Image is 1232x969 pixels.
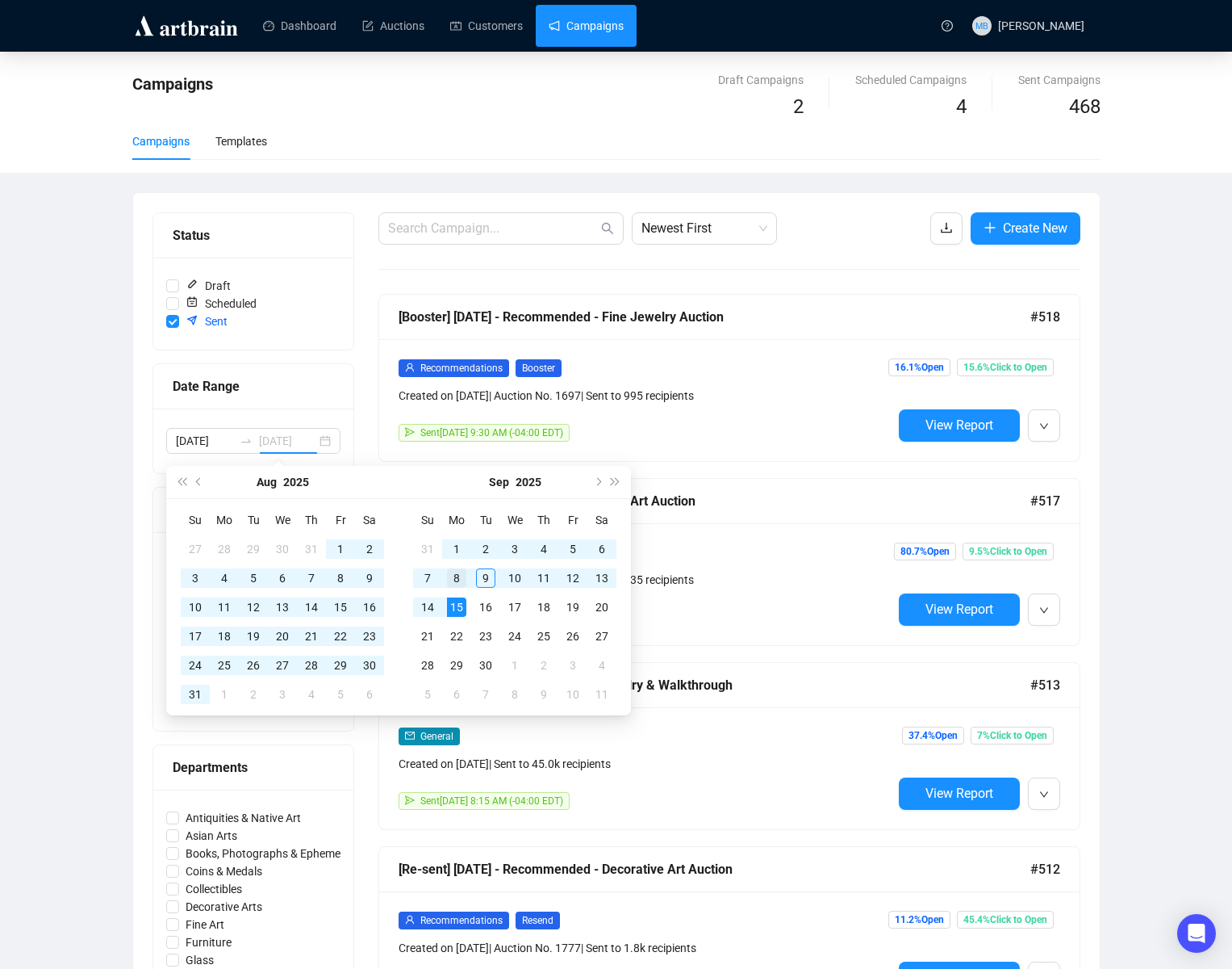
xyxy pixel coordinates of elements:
[244,656,263,675] div: 26
[215,685,234,704] div: 1
[273,568,292,588] div: 6
[355,593,384,622] td: 2025-08-16
[297,593,326,622] td: 2025-08-14
[186,656,205,675] div: 24
[476,685,495,704] div: 7
[489,466,509,498] button: Choose a month
[500,564,529,593] td: 2025-09-10
[326,564,355,593] td: 2025-08-08
[447,627,466,646] div: 22
[940,221,953,234] span: download
[268,593,297,622] td: 2025-08-13
[210,680,239,709] td: 2025-09-01
[297,622,326,651] td: 2025-08-21
[302,685,321,704] div: 4
[549,5,624,47] a: Campaigns
[971,727,1054,745] span: 7% Click to Open
[259,432,316,450] input: End date
[413,505,442,535] th: Su
[888,911,950,929] span: 11.2% Open
[558,651,587,680] td: 2025-10-03
[888,359,950,376] span: 16.1% Open
[420,795,563,807] span: Sent [DATE] 8:15 AM (-04:00 EDT)
[244,627,263,646] div: 19
[418,598,437,617] div: 14
[210,564,239,593] td: 2025-08-04
[399,859,1030,879] div: [Re-sent] [DATE] - Recommended - Decorative Art Auction
[413,535,442,564] td: 2025-08-31
[925,786,993,801] span: View Report
[268,680,297,709] td: 2025-09-03
[268,535,297,564] td: 2025-07-30
[420,731,453,742] span: General
[442,651,471,680] td: 2025-09-29
[181,651,210,680] td: 2025-08-24
[956,95,967,118] span: 4
[1039,422,1049,431] span: down
[450,5,523,47] a: Customers
[1177,914,1216,953] div: Open Intercom Messenger
[587,564,616,593] td: 2025-09-13
[500,505,529,535] th: We
[587,651,616,680] td: 2025-10-04
[273,656,292,675] div: 27
[176,432,233,450] input: Start date
[181,593,210,622] td: 2025-08-10
[558,593,587,622] td: 2025-09-19
[500,535,529,564] td: 2025-09-03
[360,627,379,646] div: 23
[302,598,321,617] div: 14
[418,568,437,588] div: 7
[399,387,892,405] div: Created on [DATE] | Auction No. 1697 | Sent to 995 recipients
[418,685,437,704] div: 5
[476,539,495,559] div: 2
[899,594,1020,626] button: View Report
[179,845,357,862] span: Books, Photographs & Ephemera
[215,656,234,675] div: 25
[563,627,583,646] div: 26
[283,466,309,498] button: Choose a year
[186,627,205,646] div: 17
[558,564,587,593] td: 2025-09-12
[173,466,190,498] button: Last year (Control + left)
[442,535,471,564] td: 2025-09-01
[181,505,210,535] th: Su
[215,568,234,588] div: 4
[360,598,379,617] div: 16
[257,466,277,498] button: Choose a month
[326,651,355,680] td: 2025-08-29
[331,656,350,675] div: 29
[957,911,1054,929] span: 45.4% Click to Open
[326,680,355,709] td: 2025-09-05
[273,685,292,704] div: 3
[179,898,269,916] span: Decorative Arts
[587,535,616,564] td: 2025-09-06
[186,539,205,559] div: 27
[388,219,598,238] input: Search Campaign...
[405,363,415,372] span: user
[273,598,292,617] div: 13
[563,598,583,617] div: 19
[420,427,563,438] span: Sent [DATE] 9:30 AM (-04:00 EDT)
[587,505,616,535] th: Sa
[447,598,466,617] div: 15
[239,622,268,651] td: 2025-08-19
[587,593,616,622] td: 2025-09-20
[476,568,495,588] div: 9
[360,685,379,704] div: 6
[592,598,612,617] div: 20
[902,727,964,745] span: 37.4% Open
[331,598,350,617] div: 15
[1030,675,1060,695] span: #513
[534,656,553,675] div: 2
[558,622,587,651] td: 2025-09-26
[505,539,524,559] div: 3
[355,505,384,535] th: Sa
[529,680,558,709] td: 2025-10-09
[534,539,553,559] div: 4
[355,564,384,593] td: 2025-08-09
[529,535,558,564] td: 2025-09-04
[331,539,350,559] div: 1
[1030,307,1060,327] span: #518
[529,505,558,535] th: Th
